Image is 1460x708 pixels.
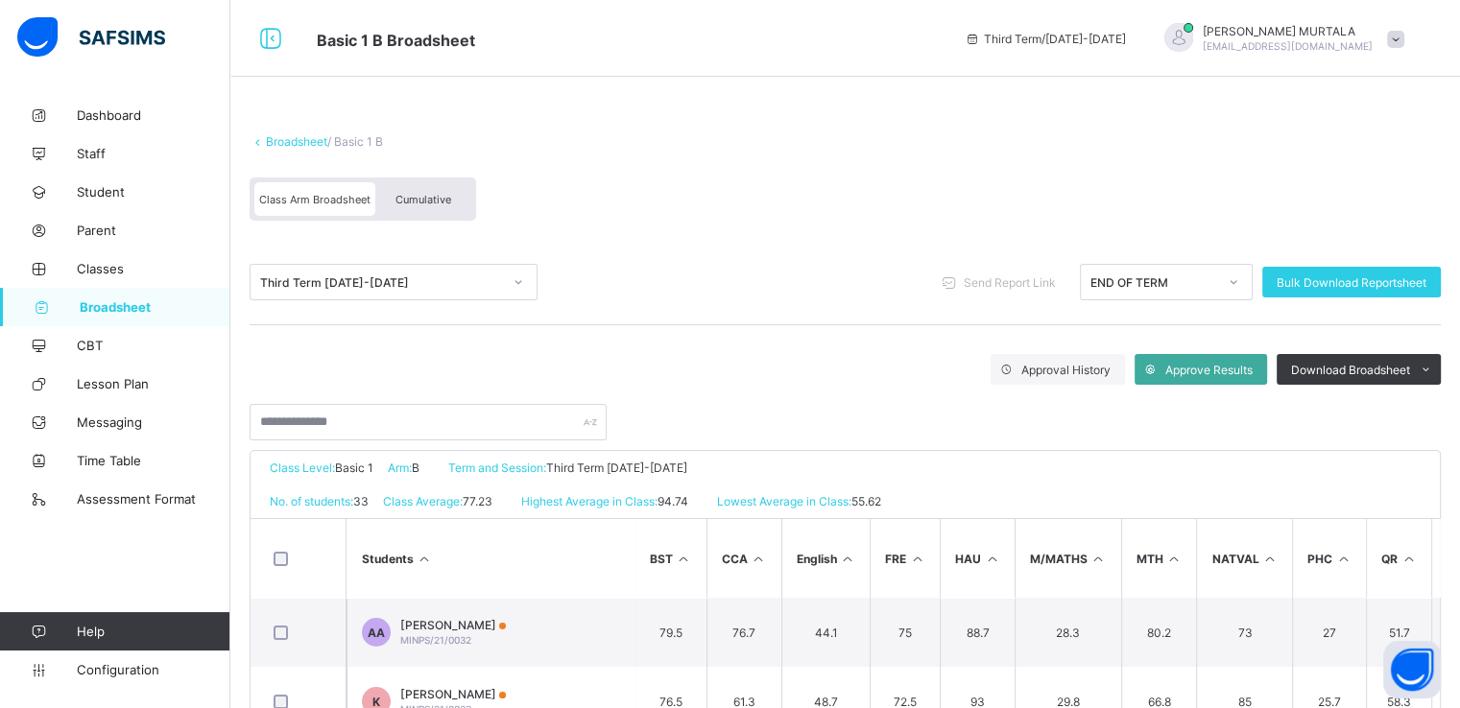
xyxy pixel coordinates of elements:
[448,460,546,475] span: Term and Session:
[260,275,502,290] div: Third Term [DATE]-[DATE]
[1277,275,1426,290] span: Bulk Download Reportsheet
[77,107,230,123] span: Dashboard
[412,460,419,475] span: B
[1145,23,1414,55] div: SULAYMANMURTALA
[1090,552,1107,566] i: Sort in Ascending Order
[463,494,492,508] span: 77.23
[388,460,412,475] span: Arm:
[984,552,1000,566] i: Sort in Ascending Order
[546,460,687,475] span: Third Term [DATE]-[DATE]
[383,494,463,508] span: Class Average:
[634,519,706,598] th: BST
[77,624,229,639] span: Help
[77,376,230,391] span: Lesson Plan
[781,598,871,667] td: 44.1
[870,598,940,667] td: 75
[1090,275,1217,290] div: END OF TERM
[521,494,658,508] span: Highest Average in Class:
[1366,519,1431,598] th: QR
[80,299,230,315] span: Broadsheet
[965,32,1126,46] span: session/term information
[1261,552,1278,566] i: Sort in Ascending Order
[1121,519,1197,598] th: MTH
[77,146,230,161] span: Staff
[1292,519,1366,598] th: PHC
[77,223,230,238] span: Parent
[400,618,506,632] span: [PERSON_NAME]
[77,338,230,353] span: CBT
[940,519,1015,598] th: HAU
[1021,363,1111,377] span: Approval History
[1291,363,1410,377] span: Download Broadsheet
[870,519,940,598] th: FRE
[634,598,706,667] td: 79.5
[717,494,851,508] span: Lowest Average in Class:
[851,494,881,508] span: 55.62
[270,460,335,475] span: Class Level:
[1166,552,1183,566] i: Sort in Ascending Order
[327,134,383,149] span: / Basic 1 B
[266,134,327,149] a: Broadsheet
[1203,24,1373,38] span: [PERSON_NAME] MURTALA
[270,494,353,508] span: No. of students:
[1015,598,1121,667] td: 28.3
[77,453,230,468] span: Time Table
[706,519,781,598] th: CCA
[1400,552,1417,566] i: Sort in Ascending Order
[77,491,230,507] span: Assessment Format
[676,552,692,566] i: Sort in Ascending Order
[1383,641,1441,698] button: Open asap
[353,494,369,508] span: 33
[964,275,1056,290] span: Send Report Link
[77,261,230,276] span: Classes
[940,598,1015,667] td: 88.7
[417,552,433,566] i: Sort Ascending
[1366,598,1431,667] td: 51.7
[1165,363,1253,377] span: Approve Results
[400,634,471,646] span: MINPS/21/0032
[368,625,385,640] span: AA
[1335,552,1352,566] i: Sort in Ascending Order
[259,193,371,206] span: Class Arm Broadsheet
[706,598,781,667] td: 76.7
[751,552,767,566] i: Sort in Ascending Order
[781,519,871,598] th: English
[77,662,229,677] span: Configuration
[1015,519,1121,598] th: M/MATHS
[1196,598,1292,667] td: 73
[77,184,230,200] span: Student
[17,17,165,58] img: safsims
[347,519,634,598] th: Students
[1121,598,1197,667] td: 80.2
[395,193,451,206] span: Cumulative
[1292,598,1366,667] td: 27
[658,494,688,508] span: 94.74
[909,552,925,566] i: Sort in Ascending Order
[1196,519,1292,598] th: NATVAL
[317,31,475,50] span: Class Arm Broadsheet
[77,414,230,430] span: Messaging
[335,460,373,475] span: Basic 1
[840,552,856,566] i: Sort in Ascending Order
[400,687,506,701] span: [PERSON_NAME]
[1203,40,1373,52] span: [EMAIL_ADDRESS][DOMAIN_NAME]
